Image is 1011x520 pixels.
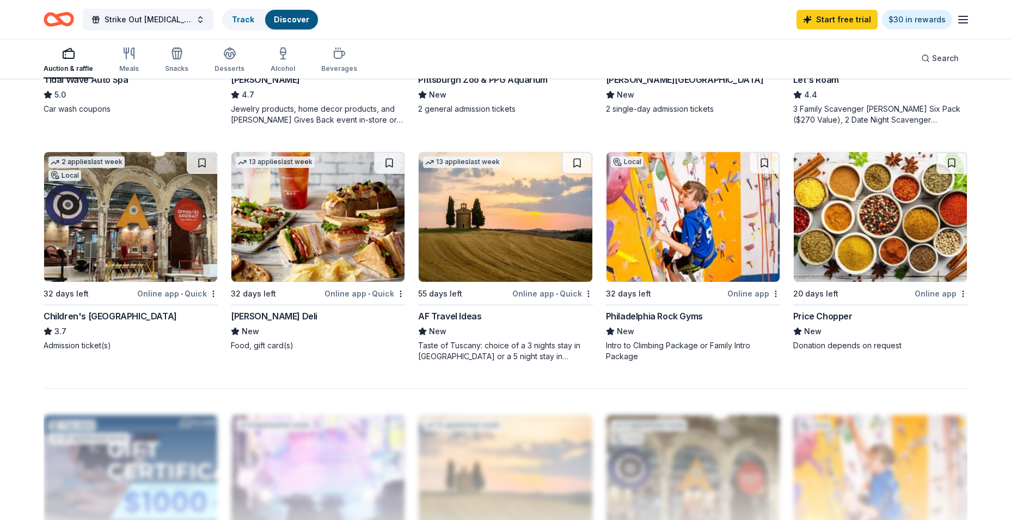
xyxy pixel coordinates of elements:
[232,15,254,24] a: Track
[274,15,309,24] a: Discover
[44,43,93,78] button: Auction & raffle
[242,88,254,101] span: 4.7
[231,340,405,351] div: Food, gift card(s)
[804,325,822,338] span: New
[418,152,592,362] a: Image for AF Travel Ideas13 applieslast week55 days leftOnline app•QuickAF Travel IdeasNewTaste o...
[44,152,217,282] img: Image for Children's Museum of Pittsburgh
[231,152,405,351] a: Image for McAlister's Deli13 applieslast week32 days leftOnline app•Quick[PERSON_NAME] DeliNewFoo...
[44,340,218,351] div: Admission ticket(s)
[606,310,703,323] div: Philadelphia Rock Gyms
[48,170,81,181] div: Local
[105,13,192,26] span: Strike Out [MEDICAL_DATA] BowlAMania
[419,152,592,282] img: Image for AF Travel Ideas
[793,104,967,125] div: 3 Family Scavenger [PERSON_NAME] Six Pack ($270 Value), 2 Date Night Scavenger [PERSON_NAME] Two ...
[321,64,357,73] div: Beverages
[793,310,853,323] div: Price Chopper
[44,64,93,73] div: Auction & raffle
[44,7,74,32] a: Home
[271,43,295,78] button: Alcohol
[793,287,838,300] div: 20 days left
[606,152,780,362] a: Image for Philadelphia Rock GymsLocal32 days leftOnline appPhiladelphia Rock GymsNewIntro to Clim...
[915,287,967,300] div: Online app
[793,340,967,351] div: Donation depends on request
[423,156,502,168] div: 13 applies last week
[44,104,218,114] div: Car wash coupons
[793,152,967,351] a: Image for Price Chopper20 days leftOnline appPrice ChopperNewDonation depends on request
[794,152,967,282] img: Image for Price Chopper
[418,104,592,114] div: 2 general admission tickets
[271,64,295,73] div: Alcohol
[418,340,592,362] div: Taste of Tuscany: choice of a 3 nights stay in [GEOGRAPHIC_DATA] or a 5 night stay in [GEOGRAPHIC...
[932,52,959,65] span: Search
[231,104,405,125] div: Jewelry products, home decor products, and [PERSON_NAME] Gives Back event in-store or online (or ...
[611,156,644,167] div: Local
[727,287,780,300] div: Online app
[119,43,139,78] button: Meals
[231,310,317,323] div: [PERSON_NAME] Deli
[215,43,244,78] button: Desserts
[215,64,244,73] div: Desserts
[231,73,300,86] div: [PERSON_NAME]
[181,289,183,298] span: •
[882,10,952,29] a: $30 in rewards
[236,156,315,168] div: 13 applies last week
[54,88,66,101] span: 5.0
[231,152,405,282] img: Image for McAlister's Deli
[119,64,139,73] div: Meals
[137,287,218,300] div: Online app Quick
[165,43,188,78] button: Snacks
[418,287,462,300] div: 55 days left
[368,289,370,298] span: •
[606,340,780,362] div: Intro to Climbing Package or Family Intro Package
[44,73,128,86] div: Tidal Wave Auto Spa
[606,152,780,282] img: Image for Philadelphia Rock Gyms
[556,289,558,298] span: •
[796,10,878,29] a: Start free trial
[793,73,839,86] div: Let's Roam
[418,310,481,323] div: AF Travel Ideas
[512,287,593,300] div: Online app Quick
[231,287,276,300] div: 32 days left
[606,104,780,114] div: 2 single-day admission tickets
[606,287,651,300] div: 32 days left
[429,325,446,338] span: New
[44,310,177,323] div: Children's [GEOGRAPHIC_DATA]
[54,325,66,338] span: 3.7
[165,64,188,73] div: Snacks
[321,43,357,78] button: Beverages
[242,325,259,338] span: New
[606,73,764,86] div: [PERSON_NAME][GEOGRAPHIC_DATA]
[48,156,125,168] div: 2 applies last week
[222,9,319,31] button: TrackDiscover
[617,88,634,101] span: New
[418,73,547,86] div: Pittsburgh Zoo & PPG Aquarium
[804,88,817,101] span: 4.4
[912,47,967,69] button: Search
[44,287,89,300] div: 32 days left
[429,88,446,101] span: New
[44,152,218,351] a: Image for Children's Museum of Pittsburgh2 applieslast weekLocal32 days leftOnline app•QuickChild...
[324,287,405,300] div: Online app Quick
[617,325,634,338] span: New
[83,9,213,31] button: Strike Out [MEDICAL_DATA] BowlAMania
